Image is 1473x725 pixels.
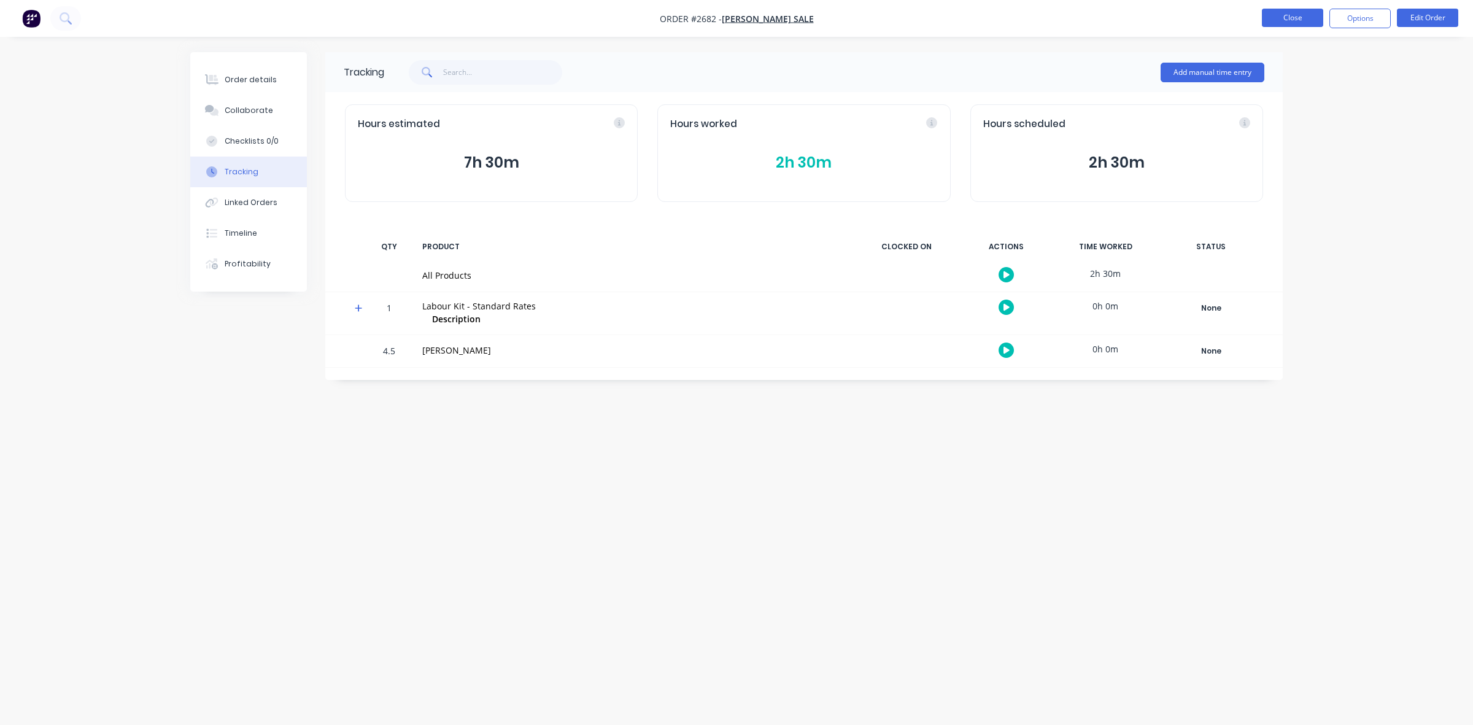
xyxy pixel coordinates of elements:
div: Profitability [225,258,271,269]
div: PRODUCT [415,234,853,260]
button: Checklists 0/0 [190,126,307,157]
img: Factory [22,9,41,28]
div: Tracking [225,166,258,177]
div: STATUS [1159,234,1263,260]
button: Order details [190,64,307,95]
span: Hours worked [670,117,737,131]
div: TIME WORKED [1059,234,1151,260]
button: 2h 30m [670,151,937,174]
div: 0h 0m [1059,292,1151,320]
button: 7h 30m [358,151,625,174]
div: 0h 0m [1059,335,1151,363]
button: 2h 30m [983,151,1250,174]
button: Linked Orders [190,187,307,218]
button: Close [1262,9,1323,27]
div: 2h 30m [1059,260,1151,287]
button: Collaborate [190,95,307,126]
div: 1 [371,294,408,335]
button: Options [1329,9,1391,28]
button: Timeline [190,218,307,249]
button: Edit Order [1397,9,1458,27]
div: Collaborate [225,105,273,116]
div: QTY [371,234,408,260]
div: None [1167,300,1255,316]
div: Linked Orders [225,197,277,208]
div: Timeline [225,228,257,239]
div: Labour Kit - Standard Rates [422,300,846,312]
button: None [1166,300,1256,317]
div: Checklists 0/0 [225,136,279,147]
span: Hours scheduled [983,117,1065,131]
div: CLOCKED ON [860,234,953,260]
div: All Products [422,269,846,282]
span: Hours estimated [358,117,440,131]
div: 4.5 [371,337,408,367]
input: Search... [443,60,563,85]
div: Order details [225,74,277,85]
a: [PERSON_NAME] Sale [722,13,814,25]
button: Tracking [190,157,307,187]
span: Description [432,312,481,325]
div: Tracking [344,65,384,80]
button: None [1166,343,1256,360]
div: [PERSON_NAME] [422,344,846,357]
span: Order #2682 - [660,13,722,25]
button: Add manual time entry [1161,63,1264,82]
button: Profitability [190,249,307,279]
div: ACTIONS [960,234,1052,260]
div: None [1167,343,1255,359]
